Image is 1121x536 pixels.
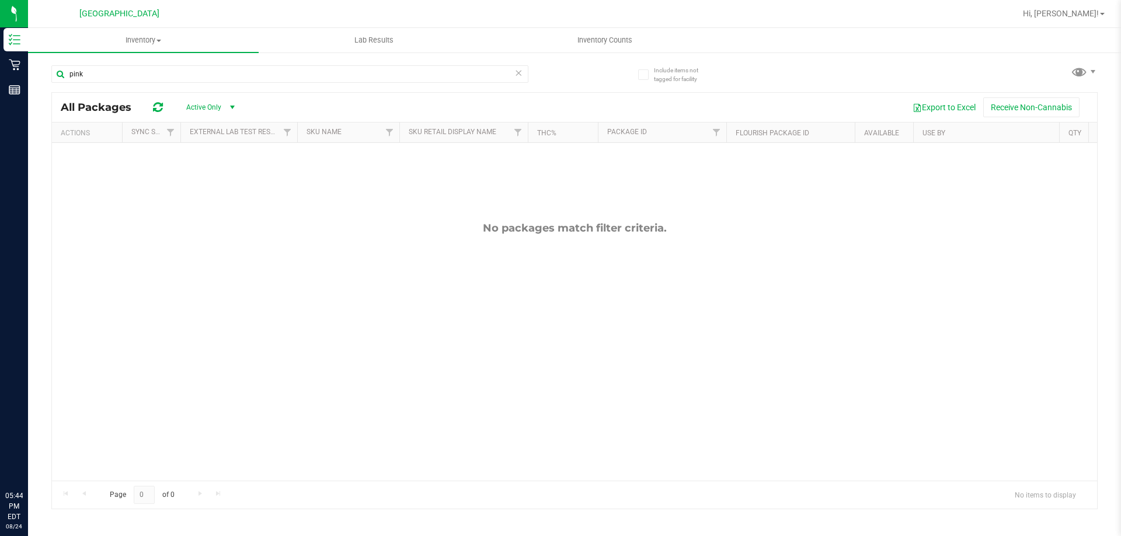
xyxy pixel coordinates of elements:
a: Package ID [607,128,647,136]
a: Flourish Package ID [736,129,809,137]
a: Filter [707,122,726,142]
span: Inventory [28,35,259,45]
inline-svg: Inventory [9,34,20,45]
a: THC% [537,129,556,137]
input: Search Package ID, Item Name, SKU, Lot or Part Number... [51,65,528,83]
a: External Lab Test Result [190,128,281,136]
inline-svg: Retail [9,59,20,71]
a: Inventory [28,28,259,52]
a: Use By [922,129,945,137]
a: SKU Name [307,128,342,136]
a: Inventory Counts [489,28,720,52]
span: Include items not tagged for facility [654,66,712,83]
div: Actions [61,129,117,137]
a: Filter [278,122,297,142]
a: Sync Status [131,128,176,136]
a: Filter [380,122,399,142]
span: No items to display [1005,486,1085,503]
a: Sku Retail Display Name [409,128,496,136]
button: Export to Excel [905,97,983,117]
a: Filter [509,122,528,142]
span: [GEOGRAPHIC_DATA] [79,9,159,19]
button: Receive Non-Cannabis [983,97,1080,117]
div: No packages match filter criteria. [52,222,1097,234]
a: Available [864,129,899,137]
p: 05:44 PM EDT [5,491,23,522]
a: Qty [1068,129,1081,137]
span: Inventory Counts [562,35,648,45]
span: Page of 0 [100,486,184,504]
inline-svg: Reports [9,84,20,96]
a: Filter [161,122,180,142]
a: Lab Results [259,28,489,52]
span: Hi, [PERSON_NAME]! [1023,9,1099,18]
iframe: Resource center [12,443,47,478]
span: Lab Results [339,35,409,45]
span: Clear [514,65,523,80]
p: 08/24 [5,522,23,531]
span: All Packages [61,101,143,114]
